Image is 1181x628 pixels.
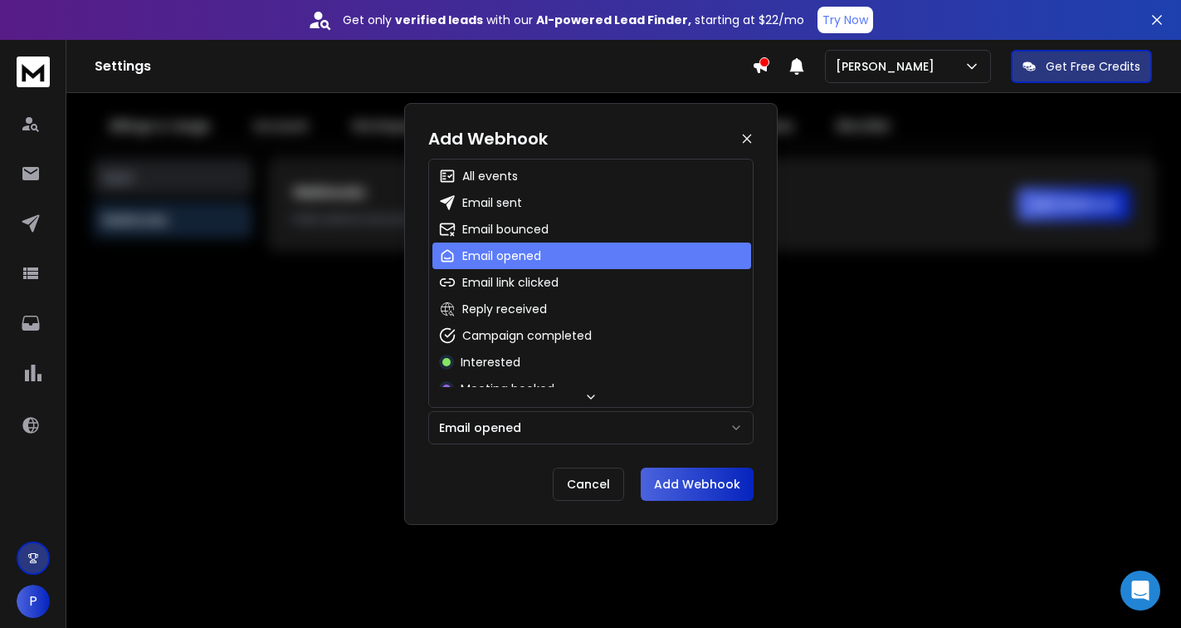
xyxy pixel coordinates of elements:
img: logo [17,56,50,87]
strong: verified leads [395,12,483,28]
div: Email bounced [462,221,549,238]
p: Try Now [822,12,868,28]
strong: AI-powered Lead Finder, [536,12,691,28]
p: Get only with our starting at $22/mo [343,12,804,28]
button: Cancel [553,468,624,501]
h1: Add Webhook [428,127,548,150]
span: P [17,585,50,618]
div: Open Intercom Messenger [1120,571,1160,611]
div: Email opened [462,248,541,264]
div: Interested [461,354,520,370]
div: Campaign completed [462,327,592,344]
p: [PERSON_NAME] [836,58,941,75]
div: Meeting booked [461,380,554,397]
p: Get Free Credits [1046,58,1140,75]
div: Reply received [462,301,547,317]
h1: Settings [95,56,752,76]
div: Email sent [462,194,522,211]
div: Email opened [439,419,521,436]
div: All events [462,168,518,184]
div: Email link clicked [462,274,559,291]
button: Add Webhook [641,468,754,501]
